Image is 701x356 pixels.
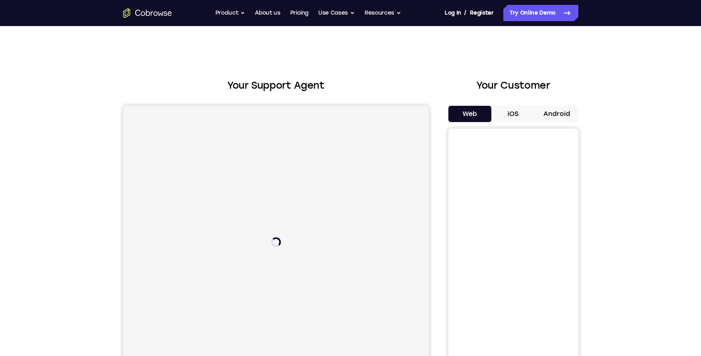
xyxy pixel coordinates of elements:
button: Use Cases [318,5,355,21]
span: / [464,8,467,18]
button: iOS [491,106,535,122]
h2: Your Customer [448,78,578,93]
button: Resources [365,5,401,21]
a: Go to the home page [123,8,172,18]
a: Register [470,5,493,21]
a: About us [255,5,280,21]
button: Web [448,106,492,122]
button: Product [215,5,245,21]
a: Log In [445,5,461,21]
a: Pricing [290,5,308,21]
button: Android [535,106,578,122]
a: Try Online Demo [503,5,578,21]
h2: Your Support Agent [123,78,429,93]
